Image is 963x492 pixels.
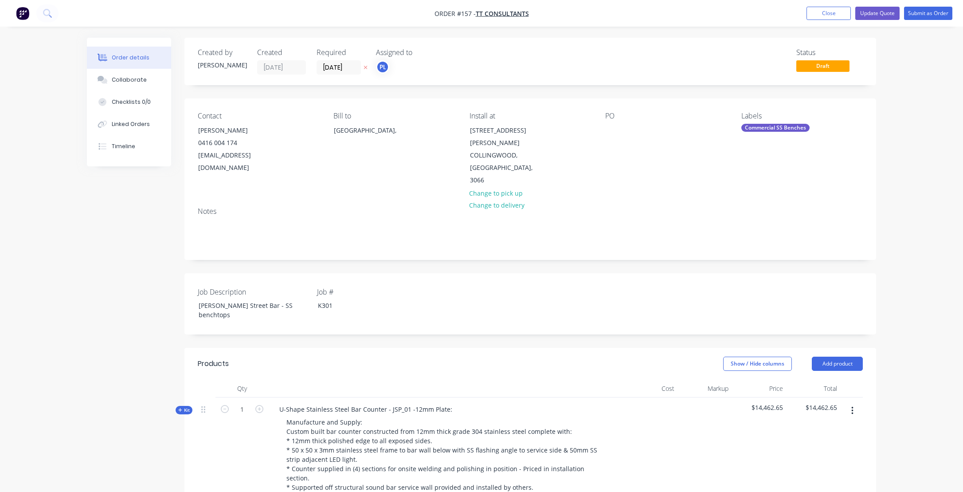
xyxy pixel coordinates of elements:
button: Order details [87,47,171,69]
div: Collaborate [112,76,147,84]
div: Total [787,380,841,398]
button: Checklists 0/0 [87,91,171,113]
div: U-Shape Stainless Steel Bar Counter - JSP_01 -12mm Plate: [272,403,459,416]
button: Kit [176,406,192,414]
div: 0416 004 174 [198,137,272,149]
div: Contact [198,112,319,120]
div: Required [317,48,365,57]
button: Add product [812,357,863,371]
div: Order details [112,54,149,62]
label: Job # [317,287,428,297]
div: Products [198,358,229,369]
div: [GEOGRAPHIC_DATA], [326,124,415,152]
button: Submit as Order [904,7,952,20]
div: Markup [678,380,732,398]
label: Job Description [198,287,309,297]
div: Checklists 0/0 [112,98,151,106]
div: [EMAIL_ADDRESS][DOMAIN_NAME] [198,149,272,174]
div: Price [732,380,787,398]
div: Qty [215,380,269,398]
button: Update Quote [855,7,900,20]
div: [STREET_ADDRESS][PERSON_NAME]COLLINGWOOD, [GEOGRAPHIC_DATA], 3066 [462,124,551,187]
span: $14,462.65 [790,403,838,412]
div: Install at [470,112,591,120]
div: Labels [741,112,863,120]
button: Collaborate [87,69,171,91]
span: Kit [178,407,190,413]
div: [PERSON_NAME] Street Bar - SS benchtops [192,299,302,321]
span: Order #157 - [435,9,476,18]
div: [STREET_ADDRESS][PERSON_NAME] [470,124,544,149]
button: Linked Orders [87,113,171,135]
div: Linked Orders [112,120,150,128]
button: PL [376,60,389,74]
img: Factory [16,7,29,20]
a: TT Consultants [476,9,529,18]
button: Show / Hide columns [723,357,792,371]
button: Timeline [87,135,171,157]
span: Draft [796,60,849,71]
button: Change to pick up [465,187,528,199]
div: Status [796,48,863,57]
button: Close [806,7,851,20]
span: $14,462.65 [736,403,783,412]
div: [PERSON_NAME] [198,60,247,70]
button: Change to delivery [465,199,529,211]
div: Created by [198,48,247,57]
div: Timeline [112,142,135,150]
div: COLLINGWOOD, [GEOGRAPHIC_DATA], 3066 [470,149,544,186]
div: Notes [198,207,863,216]
div: [PERSON_NAME]0416 004 174[EMAIL_ADDRESS][DOMAIN_NAME] [191,124,279,174]
div: Bill to [333,112,455,120]
div: Created [257,48,306,57]
div: [PERSON_NAME] [198,124,272,137]
div: PO [605,112,727,120]
div: Commercial SS Benches [741,124,810,132]
div: [GEOGRAPHIC_DATA], [334,124,407,137]
div: Cost [623,380,678,398]
div: Assigned to [376,48,465,57]
div: K301 [311,299,422,312]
